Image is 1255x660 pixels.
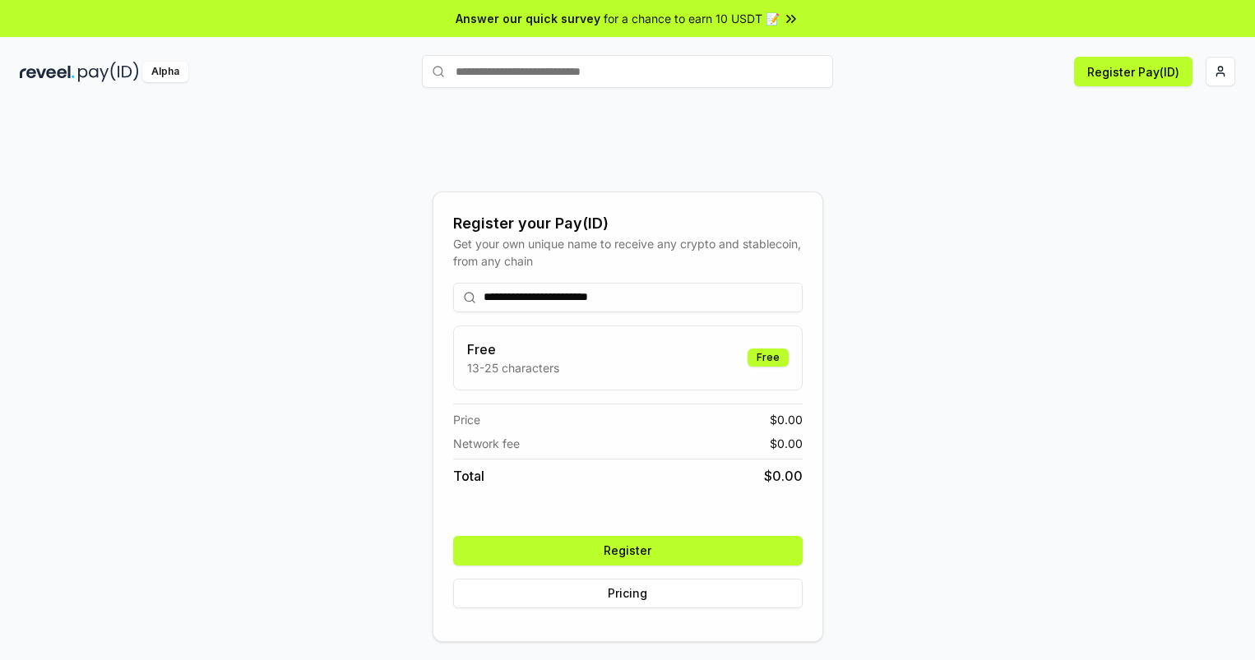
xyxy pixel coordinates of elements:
[456,10,600,27] span: Answer our quick survey
[604,10,780,27] span: for a chance to earn 10 USDT 📝
[770,435,803,452] span: $ 0.00
[764,466,803,486] span: $ 0.00
[453,435,520,452] span: Network fee
[748,348,789,367] div: Free
[453,536,803,565] button: Register
[467,339,559,359] h3: Free
[453,466,484,486] span: Total
[770,411,803,428] span: $ 0.00
[453,212,803,235] div: Register your Pay(ID)
[453,411,480,428] span: Price
[453,235,803,270] div: Get your own unique name to receive any crypto and stablecoin, from any chain
[1074,57,1192,86] button: Register Pay(ID)
[20,62,75,82] img: reveel_dark
[78,62,139,82] img: pay_id
[142,62,188,82] div: Alpha
[453,579,803,608] button: Pricing
[467,359,559,376] p: 13-25 characters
